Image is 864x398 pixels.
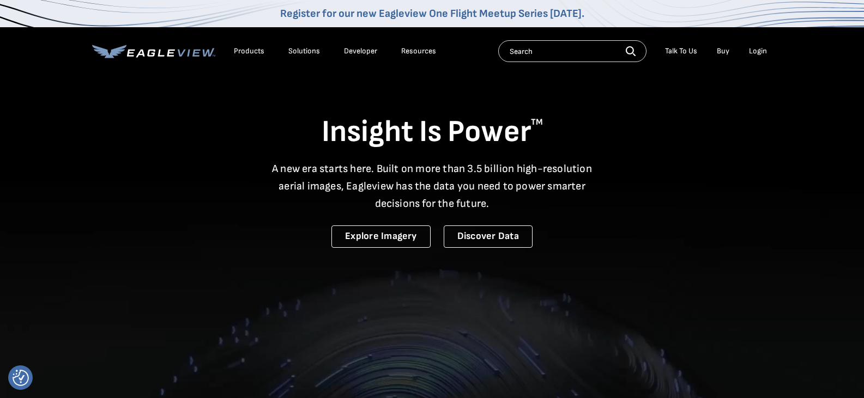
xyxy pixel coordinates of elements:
div: Talk To Us [665,46,697,56]
button: Consent Preferences [13,370,29,386]
div: Resources [401,46,436,56]
a: Buy [717,46,729,56]
input: Search [498,40,647,62]
div: Login [749,46,767,56]
a: Explore Imagery [331,225,431,248]
sup: TM [531,117,543,127]
a: Discover Data [444,225,533,248]
a: Developer [344,46,377,56]
h1: Insight Is Power [92,113,772,151]
div: Solutions [288,46,320,56]
a: Register for our new Eagleview One Flight Meetup Series [DATE]. [280,7,584,20]
img: Revisit consent button [13,370,29,386]
p: A new era starts here. Built on more than 3.5 billion high-resolution aerial images, Eagleview ha... [265,160,599,212]
div: Products [234,46,264,56]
